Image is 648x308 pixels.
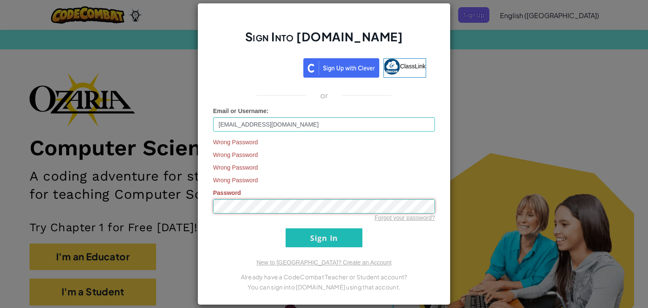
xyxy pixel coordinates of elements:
[286,228,362,247] input: Sign In
[213,176,435,184] span: Wrong Password
[213,151,435,159] span: Wrong Password
[213,163,435,172] span: Wrong Password
[375,214,435,221] a: Forgot your password?
[320,90,328,100] p: or
[384,59,400,75] img: classlink-logo-small.png
[213,107,269,115] label: :
[303,58,379,78] img: clever_sso_button@2x.png
[256,259,391,266] a: New to [GEOGRAPHIC_DATA]? Create an Account
[213,272,435,282] p: Already have a CodeCombat Teacher or Student account?
[218,57,303,76] iframe: Sign in with Google Button
[213,189,241,196] span: Password
[213,108,267,114] span: Email or Username
[213,29,435,53] h2: Sign Into [DOMAIN_NAME]
[213,282,435,292] p: You can sign into [DOMAIN_NAME] using that account.
[400,63,426,70] span: ClassLink
[213,138,435,146] span: Wrong Password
